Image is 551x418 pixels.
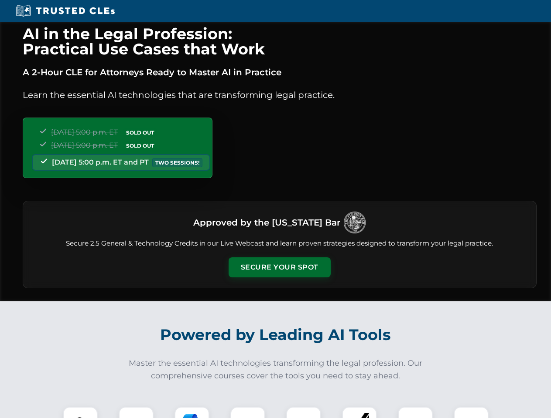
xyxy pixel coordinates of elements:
span: SOLD OUT [123,128,157,137]
span: [DATE] 5:00 p.m. ET [51,141,118,149]
h1: AI in the Legal Profession: Practical Use Cases that Work [23,26,537,57]
h3: Approved by the [US_STATE] Bar [193,215,340,230]
img: Logo [344,212,366,233]
h2: Powered by Leading AI Tools [34,320,517,350]
img: Trusted CLEs [13,4,117,17]
p: Secure 2.5 General & Technology Credits in our Live Webcast and learn proven strategies designed ... [34,239,526,249]
span: SOLD OUT [123,141,157,150]
p: Learn the essential AI technologies that are transforming legal practice. [23,88,537,102]
p: Master the essential AI technologies transforming the legal profession. Our comprehensive courses... [123,357,428,382]
p: A 2-Hour CLE for Attorneys Ready to Master AI in Practice [23,65,537,79]
span: [DATE] 5:00 p.m. ET [51,128,118,136]
button: Secure Your Spot [229,257,331,277]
